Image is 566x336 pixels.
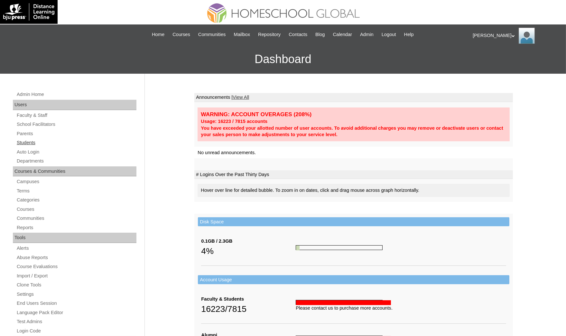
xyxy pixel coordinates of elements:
[16,290,136,298] a: Settings
[16,327,136,335] a: Login Code
[255,31,284,38] a: Repository
[16,299,136,307] a: End Users Session
[201,245,296,257] div: 4%
[201,303,296,315] div: 16223/7815
[16,214,136,222] a: Communities
[401,31,417,38] a: Help
[519,28,535,44] img: Ariane Ebuen
[16,90,136,98] a: Admin Home
[289,31,307,38] span: Contacts
[16,196,136,204] a: Categories
[16,187,136,195] a: Terms
[16,224,136,232] a: Reports
[198,31,226,38] span: Communities
[16,205,136,213] a: Courses
[473,28,560,44] div: [PERSON_NAME]
[360,31,374,38] span: Admin
[198,184,510,197] div: Hover over line for detailed bubble. To zoom in on dates, click and drag mouse across graph horiz...
[152,31,164,38] span: Home
[378,31,399,38] a: Logout
[16,281,136,289] a: Clone Tools
[296,305,506,312] div: Please contact us to purchase more accounts.
[201,119,267,124] strong: Usage: 16223 / 7815 accounts
[201,296,296,303] div: Faculty & Students
[16,244,136,252] a: Alerts
[201,111,506,118] div: WARNING: ACCOUNT OVERAGES (208%)
[149,31,168,38] a: Home
[16,178,136,186] a: Campuses
[258,31,281,38] span: Repository
[13,233,136,243] div: Tools
[194,93,513,102] td: Announcements |
[382,31,396,38] span: Logout
[330,31,355,38] a: Calendar
[234,31,250,38] span: Mailbox
[194,147,513,159] td: No unread announcements.
[194,170,513,179] td: # Logins Over the Past Thirty Days
[16,120,136,128] a: School Facilitators
[201,238,296,245] div: 0.1GB / 2.3GB
[13,166,136,177] div: Courses & Communities
[285,31,311,38] a: Contacts
[312,31,328,38] a: Blog
[333,31,352,38] span: Calendar
[16,111,136,119] a: Faculty & Staff
[195,31,229,38] a: Communities
[3,45,563,74] h3: Dashboard
[231,31,254,38] a: Mailbox
[172,31,190,38] span: Courses
[404,31,414,38] span: Help
[198,275,509,285] td: Account Usage
[16,254,136,262] a: Abuse Reports
[3,3,54,21] img: logo-white.png
[315,31,325,38] span: Blog
[13,100,136,110] div: Users
[16,130,136,138] a: Parents
[357,31,377,38] a: Admin
[16,309,136,317] a: Language Pack Editor
[16,272,136,280] a: Import / Export
[169,31,193,38] a: Courses
[198,217,509,227] td: Disk Space
[16,139,136,147] a: Students
[16,318,136,326] a: Test Admins
[201,125,506,138] div: You have exceeded your allotted number of user accounts. To avoid additional charges you may remo...
[16,263,136,271] a: Course Evaluations
[16,157,136,165] a: Departments
[16,148,136,156] a: Auto Login
[233,95,249,100] a: View All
